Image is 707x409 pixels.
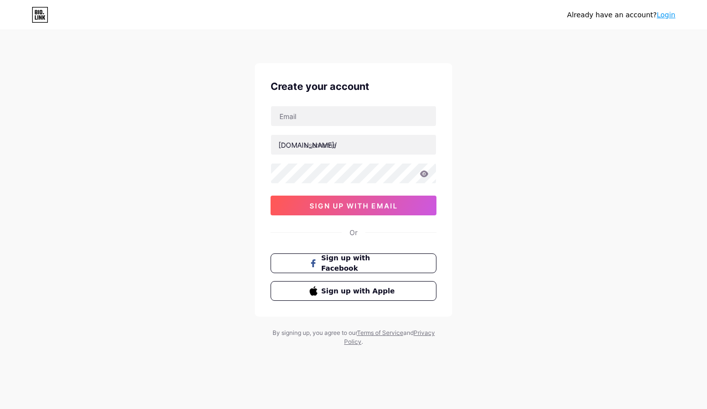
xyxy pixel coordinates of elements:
[321,253,398,274] span: Sign up with Facebook
[271,106,436,126] input: Email
[271,253,436,273] button: Sign up with Facebook
[321,286,398,296] span: Sign up with Apple
[278,140,337,150] div: [DOMAIN_NAME]/
[270,328,437,346] div: By signing up, you agree to our and .
[357,329,403,336] a: Terms of Service
[271,281,436,301] button: Sign up with Apple
[271,135,436,155] input: username
[567,10,675,20] div: Already have an account?
[271,196,436,215] button: sign up with email
[310,202,398,210] span: sign up with email
[271,79,436,94] div: Create your account
[657,11,675,19] a: Login
[350,227,357,238] div: Or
